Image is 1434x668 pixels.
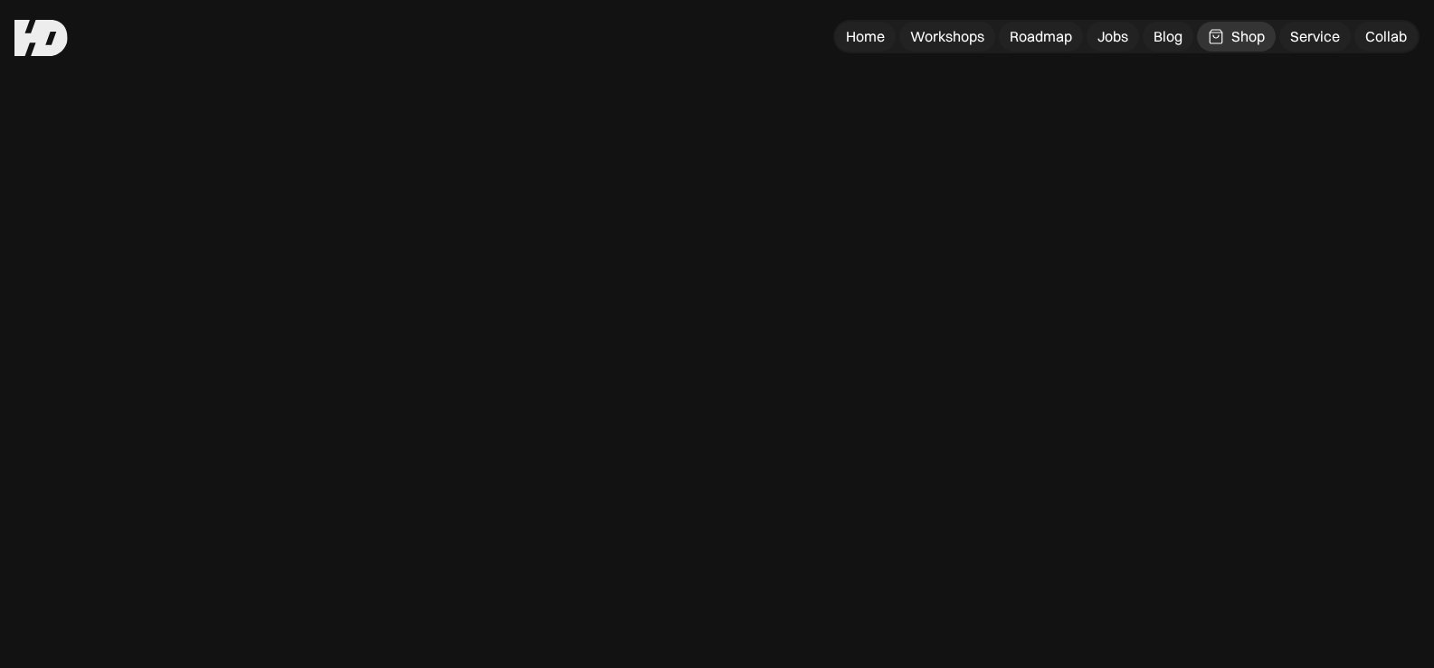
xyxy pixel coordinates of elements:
[1097,27,1128,46] div: Jobs
[846,27,885,46] div: Home
[835,22,896,52] a: Home
[910,27,984,46] div: Workshops
[1279,22,1351,52] a: Service
[1231,27,1265,46] div: Shop
[1143,22,1193,52] a: Blog
[1154,27,1182,46] div: Blog
[899,22,995,52] a: Workshops
[1087,22,1139,52] a: Jobs
[1197,22,1276,52] a: Shop
[1365,27,1407,46] div: Collab
[1354,22,1418,52] a: Collab
[1010,27,1072,46] div: Roadmap
[999,22,1083,52] a: Roadmap
[1290,27,1340,46] div: Service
